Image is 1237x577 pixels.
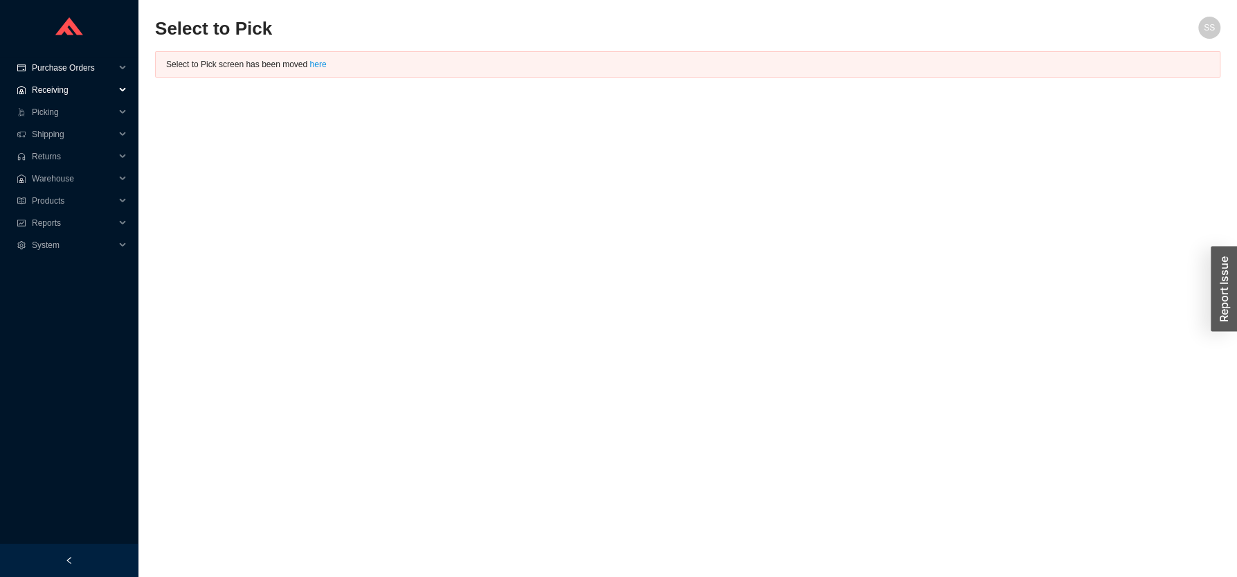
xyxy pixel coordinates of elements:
span: Warehouse [32,168,115,190]
span: Picking [32,101,115,123]
span: customer-service [17,152,26,161]
span: Returns [32,145,115,168]
span: fund [17,219,26,227]
span: left [65,556,73,565]
span: Shipping [32,123,115,145]
span: Reports [32,212,115,234]
span: Products [32,190,115,212]
span: Purchase Orders [32,57,115,79]
h2: Select to Pick [155,17,954,41]
span: credit-card [17,64,26,72]
span: Receiving [32,79,115,101]
span: read [17,197,26,205]
div: Select to Pick screen has been moved [166,57,1209,71]
span: System [32,234,115,256]
span: setting [17,241,26,249]
span: SS [1204,17,1215,39]
a: here [309,60,326,69]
